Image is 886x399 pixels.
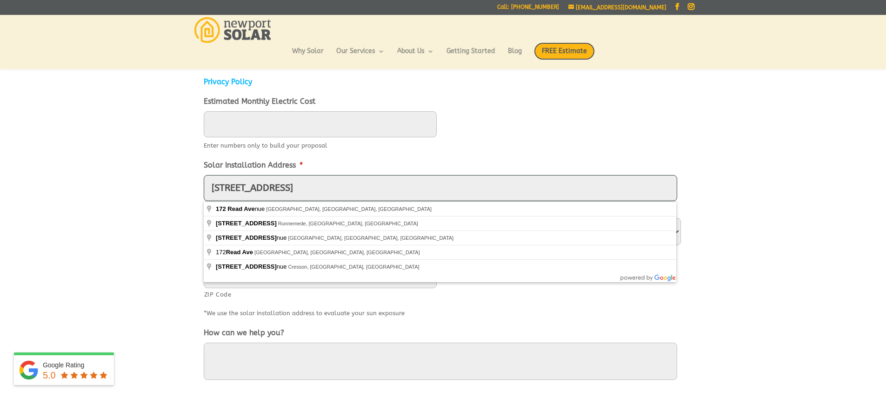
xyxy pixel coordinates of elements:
[216,263,277,270] span: [STREET_ADDRESS]
[497,4,559,14] a: Call: [PHONE_NUMBER]
[204,161,303,170] label: Solar Installation Address
[227,205,254,212] span: Read Ave
[336,48,385,64] a: Our Services
[254,250,420,255] span: [GEOGRAPHIC_DATA], [GEOGRAPHIC_DATA], [GEOGRAPHIC_DATA]
[43,370,56,380] span: 5.0
[204,305,683,319] div: *We use the solar installation address to evaluate your sun exposure
[216,234,288,241] span: nue
[43,360,109,370] div: Google Rating
[204,328,284,338] label: How can we help you?
[226,249,253,256] span: Read Ave
[534,43,594,60] span: FREE Estimate
[568,4,666,11] a: [EMAIL_ADDRESS][DOMAIN_NAME]
[216,263,288,270] span: nue
[266,206,432,212] span: [GEOGRAPHIC_DATA], [GEOGRAPHIC_DATA], [GEOGRAPHIC_DATA]
[278,221,418,226] span: Runnemede, [GEOGRAPHIC_DATA], [GEOGRAPHIC_DATA]
[216,205,226,212] span: 172
[534,43,594,69] a: FREE Estimate
[204,175,677,201] input: Enter a location
[397,48,434,64] a: About Us
[216,220,277,227] span: [STREET_ADDRESS]
[288,264,419,270] span: Cresson, [GEOGRAPHIC_DATA], [GEOGRAPHIC_DATA]
[216,234,277,241] span: [STREET_ADDRESS]
[216,249,254,256] span: 172
[288,235,453,241] span: [GEOGRAPHIC_DATA], [GEOGRAPHIC_DATA], [GEOGRAPHIC_DATA]
[194,17,271,43] img: Newport Solar | Solar Energy Optimized.
[204,77,252,86] a: Privacy Policy
[292,48,324,64] a: Why Solar
[204,97,315,107] label: Estimated Monthly Electric Cost
[204,289,437,301] label: ZIP Code
[204,137,683,152] div: Enter numbers only to build your proposal
[446,48,495,64] a: Getting Started
[216,205,266,212] span: nue
[508,48,522,64] a: Blog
